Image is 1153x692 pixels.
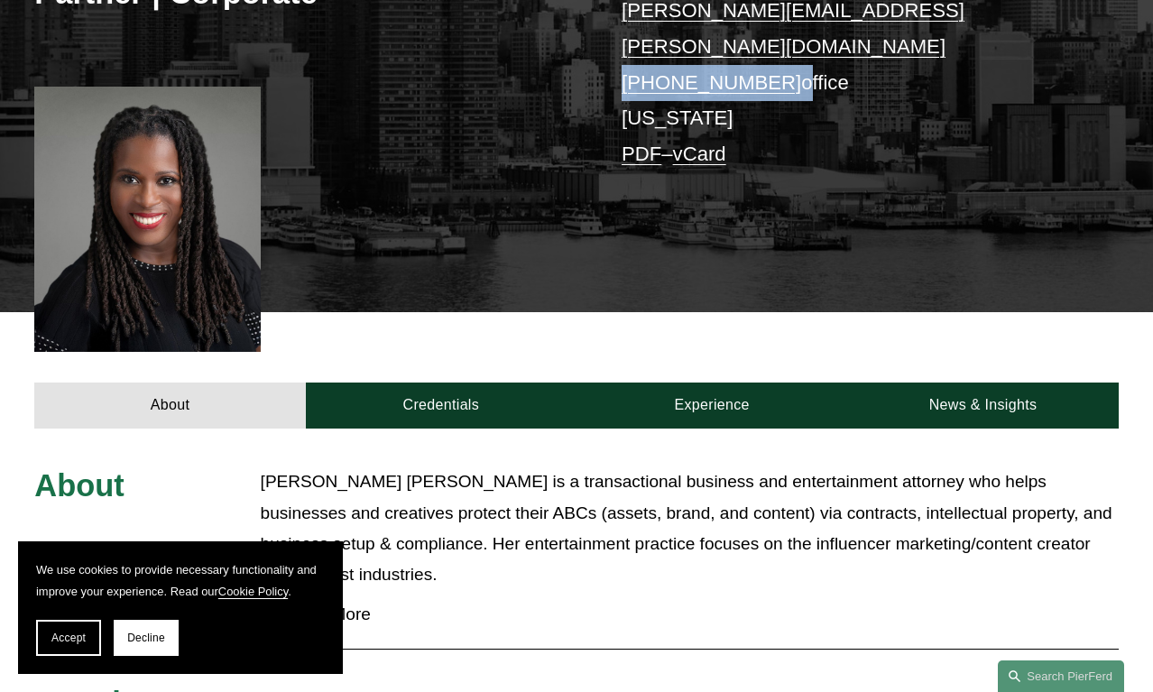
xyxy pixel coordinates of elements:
button: Accept [36,620,101,656]
span: Accept [51,632,86,644]
span: Decline [127,632,165,644]
button: Decline [114,620,179,656]
a: Search this site [998,660,1124,692]
button: Read More [261,591,1119,638]
a: vCard [673,143,726,165]
a: Experience [576,383,847,429]
a: About [34,383,305,429]
a: PDF [622,143,661,165]
p: We use cookies to provide necessary functionality and improve your experience. Read our . [36,559,325,602]
a: Cookie Policy [218,585,288,598]
span: Read More [273,604,1119,624]
a: [PHONE_NUMBER] [622,71,801,94]
p: [PERSON_NAME] [PERSON_NAME] is a transactional business and entertainment attorney who helps busi... [261,466,1119,590]
a: News & Insights [847,383,1118,429]
a: Credentials [306,383,576,429]
section: Cookie banner [18,541,343,674]
span: About [34,468,124,503]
